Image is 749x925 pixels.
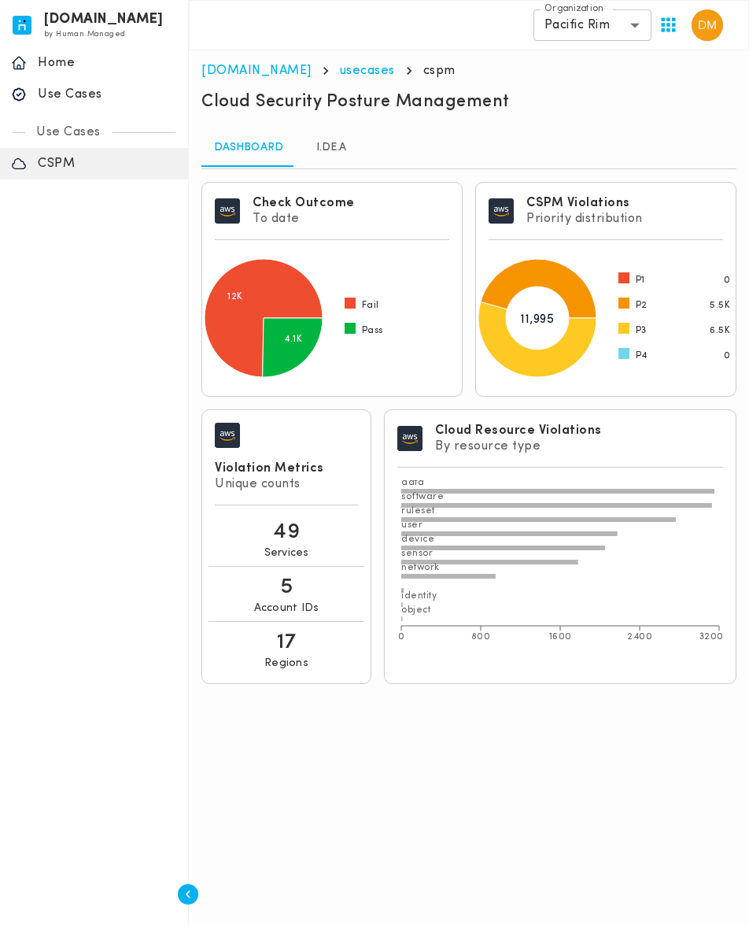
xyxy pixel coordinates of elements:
p: CSPM [38,156,177,172]
tspan: 1600 [549,632,572,642]
tspan: 3200 [699,632,724,642]
p: Regions [264,657,308,671]
text: identity [401,591,437,601]
img: image [215,423,240,448]
h6: [DOMAIN_NAME] [44,14,164,25]
text: object [401,605,431,615]
tspan: 800 [471,632,491,642]
span: Fail [362,299,379,312]
span: 6.5K [710,324,730,337]
img: David Medallo [692,9,723,41]
p: By resource type [435,438,602,454]
p: Use Cases [25,124,112,140]
text: device [401,535,434,544]
span: 0 [724,274,730,287]
p: 49 [273,518,300,546]
span: 0 [724,350,730,362]
p: Priority distribution [526,211,643,227]
text: software [401,492,444,501]
h6: Cloud Resource Violations [435,423,602,438]
tspan: 11,995 [521,313,554,326]
text: 4.1K [284,335,302,344]
text: 12K [227,292,243,302]
text: user [401,520,422,530]
p: cspm [423,63,456,79]
a: I.DE.A [296,129,367,167]
span: 5.5K [710,299,730,312]
span: Pass [362,324,383,337]
div: Pacific Rim [533,9,651,41]
text: ruleset [401,506,435,516]
p: Use Cases [38,87,177,102]
nav: breadcrumb [201,63,736,79]
tspan: 0 [398,632,405,642]
button: User [685,3,729,47]
h5: Cloud Security Posture Management [201,91,510,113]
p: Home [38,55,177,71]
img: image [489,198,514,224]
h6: Check Outcome [253,195,355,211]
img: image [397,426,422,451]
span: by Human Managed [44,30,125,39]
span: P4 [636,350,648,362]
img: invicta.io [13,16,31,35]
text: data [401,478,424,487]
h6: Violation Metrics [215,461,324,476]
p: 17 [277,628,297,657]
span: P2 [636,299,648,312]
a: [DOMAIN_NAME] [201,65,312,77]
h6: CSPM Violations [526,195,643,211]
p: 5 [280,573,293,601]
tspan: 2400 [627,632,652,642]
span: P3 [636,324,647,337]
a: usecases [340,65,395,77]
a: Dashboard [201,129,296,167]
img: image [215,198,240,224]
text: network [401,563,440,572]
p: Services [264,546,309,561]
span: P1 [636,274,645,287]
p: Unique counts [215,476,324,492]
label: Organization [544,2,603,16]
p: Account IDs [254,601,319,616]
p: To date [253,211,355,227]
text: sensor [401,549,433,558]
